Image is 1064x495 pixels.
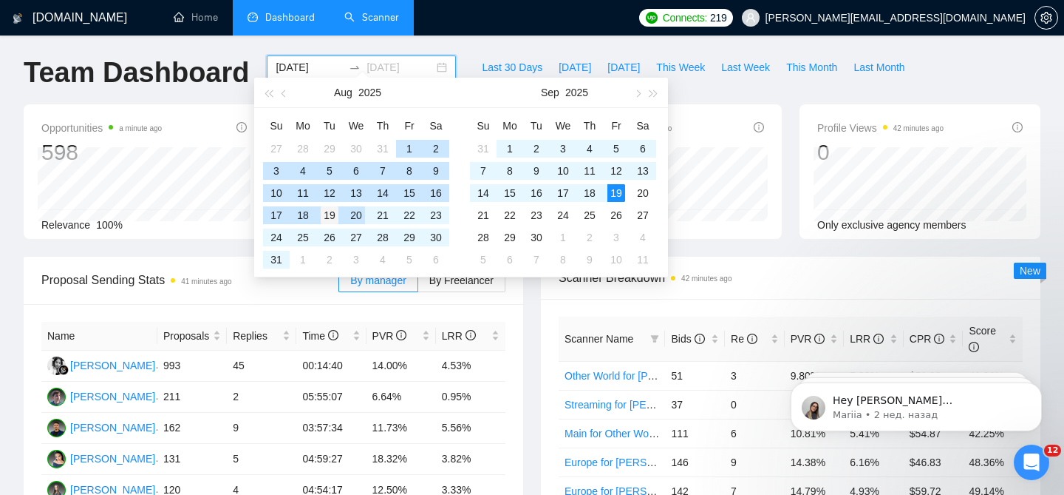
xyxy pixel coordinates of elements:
span: info-circle [873,334,884,344]
div: 3 [347,251,365,269]
div: 11 [634,251,652,269]
td: 2025-07-27 [263,138,290,160]
td: 2025-08-31 [470,138,497,160]
div: 13 [634,162,652,180]
div: 1 [400,140,418,158]
span: info-circle [465,330,476,340]
td: 14.00% [366,351,436,382]
th: Su [263,114,290,138]
span: info-circle [814,334,825,344]
div: 11 [294,184,312,202]
td: 2025-08-19 [316,204,343,226]
td: 2025-09-16 [523,182,550,204]
td: 993 [157,351,227,382]
div: 21 [474,206,492,224]
span: Proposals [163,328,210,344]
td: 2025-09-10 [550,160,576,182]
span: Profile Views [817,119,944,137]
span: info-circle [934,334,944,344]
td: 2025-08-30 [423,226,449,249]
a: Europe for [PERSON_NAME] [565,457,700,468]
td: 2025-08-09 [423,160,449,182]
button: Aug [334,78,352,107]
td: 51 [665,361,725,390]
iframe: Intercom notifications сообщение [768,351,1064,455]
td: 2025-09-01 [497,138,523,160]
td: 2025-09-02 [316,249,343,271]
td: 2025-09-08 [497,160,523,182]
div: [PERSON_NAME] [70,388,155,405]
div: 598 [41,138,162,166]
time: 42 minutes ago [681,275,731,283]
td: 2025-09-13 [630,160,656,182]
span: Time [302,330,338,342]
th: Name [41,322,157,351]
a: VS[PERSON_NAME] [47,421,155,433]
td: 4.53% [436,351,505,382]
td: 2025-09-03 [550,138,576,160]
div: 3 [267,162,285,180]
input: Start date [276,59,343,75]
td: 2025-09-24 [550,204,576,226]
td: 2025-09-26 [603,204,630,226]
td: 2025-08-08 [396,160,423,182]
span: LRR [442,330,476,342]
div: 4 [581,140,598,158]
span: Proposal Sending Stats [41,271,338,289]
td: 2025-09-04 [369,249,396,271]
td: 2025-10-06 [497,249,523,271]
div: 26 [321,229,338,246]
div: 12 [321,184,338,202]
td: 2025-08-03 [263,160,290,182]
div: 1 [554,229,572,246]
td: 2025-10-10 [603,249,630,271]
th: Mo [290,114,316,138]
div: 30 [528,229,545,246]
div: [PERSON_NAME] [70,451,155,467]
td: 2025-08-13 [343,182,369,204]
a: OL[PERSON_NAME] [47,483,155,495]
th: Fr [396,114,423,138]
td: 2025-09-23 [523,204,550,226]
span: PVR [791,333,825,345]
div: 22 [400,206,418,224]
td: 2025-08-26 [316,226,343,249]
h1: Team Dashboard [24,55,249,90]
span: Dashboard [265,11,315,24]
div: 5 [474,251,492,269]
span: 219 [710,10,726,26]
div: 29 [321,140,338,158]
time: a minute ago [119,124,162,132]
span: Last Week [721,59,770,75]
button: This Week [648,55,713,79]
div: 28 [294,140,312,158]
td: 2025-08-15 [396,182,423,204]
span: LRR [850,333,884,345]
td: 2025-09-18 [576,182,603,204]
div: 10 [607,251,625,269]
div: 7 [474,162,492,180]
span: Only exclusive agency members [817,219,966,231]
span: filter [647,328,662,350]
td: 2025-09-29 [497,226,523,249]
div: 1 [294,251,312,269]
img: VS [47,419,66,437]
div: 22 [501,206,519,224]
td: 2025-08-04 [290,160,316,182]
div: 18 [294,206,312,224]
div: 27 [634,206,652,224]
span: user [746,13,756,23]
span: Bids [671,333,704,345]
div: 23 [528,206,545,224]
td: 2 [227,382,296,413]
span: [DATE] [559,59,591,75]
td: 2025-09-21 [470,204,497,226]
div: 17 [554,184,572,202]
p: Message from Mariia, sent 2 нед. назад [64,57,255,70]
td: 2025-08-20 [343,204,369,226]
th: We [550,114,576,138]
div: 27 [347,229,365,246]
span: 12 [1044,445,1061,457]
span: to [349,61,361,73]
td: 2025-09-04 [576,138,603,160]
